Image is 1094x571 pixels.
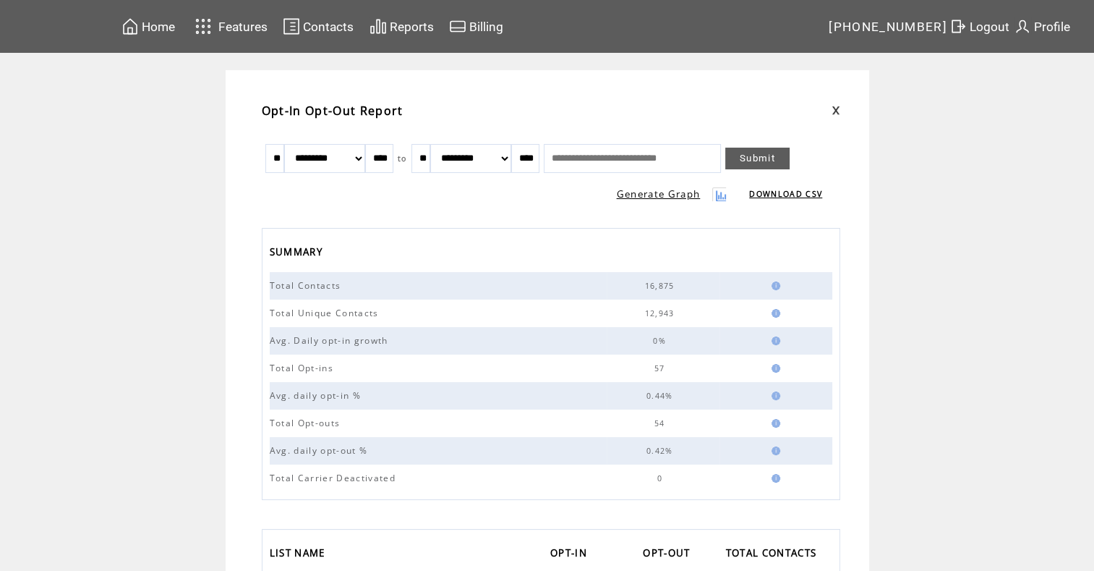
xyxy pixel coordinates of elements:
[449,17,466,35] img: creidtcard.svg
[617,187,701,200] a: Generate Graph
[726,543,821,567] span: TOTAL CONTACTS
[189,12,270,41] a: Features
[270,543,333,567] a: LIST NAME
[767,392,780,400] img: help.gif
[646,446,677,456] span: 0.42%
[645,308,678,318] span: 12,943
[283,17,300,35] img: contacts.svg
[1034,20,1070,34] span: Profile
[654,363,669,373] span: 57
[191,14,216,38] img: features.svg
[218,20,268,34] span: Features
[270,389,364,402] span: Avg. daily opt-in %
[390,20,434,34] span: Reports
[281,15,356,38] a: Contacts
[749,189,822,199] a: DOWNLOAD CSV
[121,17,139,35] img: home.svg
[270,307,383,319] span: Total Unique Contacts
[550,543,591,567] span: OPT-IN
[767,337,780,345] img: help.gif
[119,15,177,38] a: Home
[303,20,354,34] span: Contacts
[270,279,345,292] span: Total Contacts
[767,419,780,428] img: help.gif
[646,391,677,401] span: 0.44%
[767,474,780,483] img: help.gif
[469,20,503,34] span: Billing
[1014,17,1031,35] img: profile.svg
[262,103,403,119] span: Opt-In Opt-Out Report
[270,242,326,266] span: SUMMARY
[270,472,399,484] span: Total Carrier Deactivated
[767,364,780,373] img: help.gif
[726,543,824,567] a: TOTAL CONTACTS
[398,153,407,164] span: to
[447,15,505,38] a: Billing
[767,447,780,455] img: help.gif
[270,444,372,457] span: Avg. daily opt-out %
[643,543,693,567] span: OPT-OUT
[270,417,344,429] span: Total Opt-outs
[645,281,678,291] span: 16,875
[270,334,392,347] span: Avg. Daily opt-in growth
[949,17,967,35] img: exit.svg
[643,543,697,567] a: OPT-OUT
[657,473,665,483] span: 0
[725,148,790,169] a: Submit
[1012,15,1072,38] a: Profile
[654,418,669,428] span: 54
[550,543,594,567] a: OPT-IN
[767,282,780,290] img: help.gif
[270,362,337,374] span: Total Opt-ins
[947,15,1012,38] a: Logout
[367,15,436,38] a: Reports
[142,20,175,34] span: Home
[970,20,1009,34] span: Logout
[829,20,947,34] span: [PHONE_NUMBER]
[767,309,780,318] img: help.gif
[653,336,670,346] span: 0%
[270,543,329,567] span: LIST NAME
[369,17,387,35] img: chart.svg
